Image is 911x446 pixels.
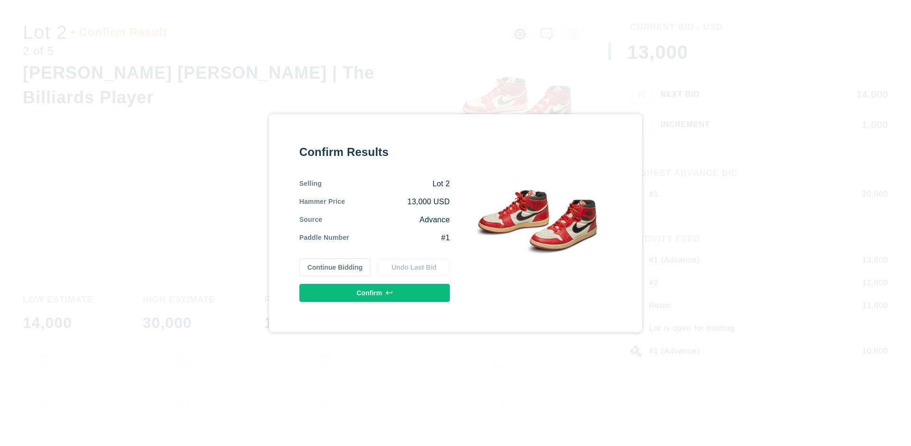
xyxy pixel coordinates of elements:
[322,179,450,189] div: Lot 2
[299,197,345,207] div: Hammer Price
[299,145,450,160] div: Confirm Results
[299,284,450,302] button: Confirm
[378,258,450,276] button: Undo Last Bid
[299,179,322,189] div: Selling
[345,197,450,207] div: 13,000 USD
[349,233,450,243] div: #1
[299,215,323,225] div: Source
[299,233,349,243] div: Paddle Number
[299,258,371,276] button: Continue Bidding
[322,215,450,225] div: Advance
